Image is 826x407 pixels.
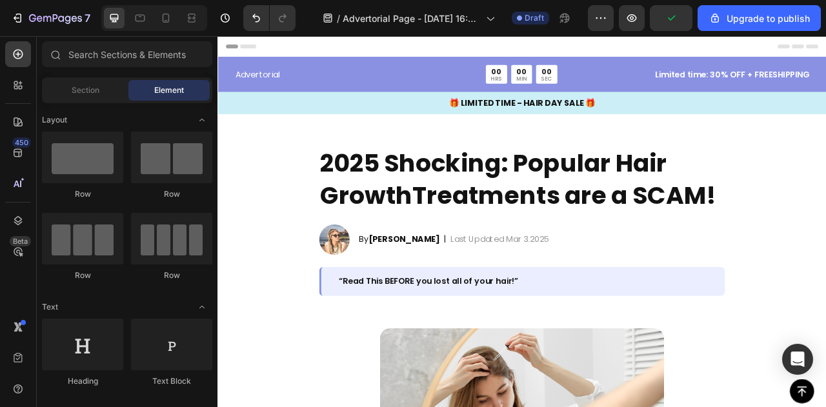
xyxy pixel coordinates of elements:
[288,251,291,266] p: |
[5,5,96,31] button: 7
[12,137,31,148] div: 450
[782,344,813,375] div: Open Intercom Messenger
[10,236,31,246] div: Beta
[379,39,393,51] div: 00
[347,51,361,58] p: HRS
[1,77,773,93] p: 🎁 LIMITED TIME - HAIR DAY SALE 🎁
[42,301,58,313] span: Text
[709,12,810,25] div: Upgrade to publish
[343,12,481,25] span: Advertorial Page - [DATE] 16:38:58
[129,239,168,278] img: gempages_432750572815254551-1cdc50dc-f7cb-47fc-9e48-fabfccceccbf.png
[154,84,184,96] span: Element
[217,36,826,407] iframe: Design area
[42,114,67,126] span: Layout
[512,41,752,57] p: Limited time: 30% OFF + FREESHIPPING
[131,375,212,387] div: Text Block
[192,110,212,130] span: Toggle open
[525,12,544,24] span: Draft
[72,84,99,96] span: Section
[85,10,90,26] p: 7
[42,270,123,281] div: Row
[243,5,296,31] div: Undo/Redo
[347,39,361,51] div: 00
[192,297,212,317] span: Toggle open
[131,270,212,281] div: Row
[192,251,283,266] strong: [PERSON_NAME]
[296,251,421,266] p: Last Updated Mar 3.2025
[129,141,645,224] h2: 2025 Shocking: Popular Hair GrowthTreatments are a SCAM!
[411,51,425,58] p: SEC
[42,375,123,387] div: Heading
[42,188,123,200] div: Row
[698,5,821,31] button: Upgrade to publish
[42,41,212,67] input: Search Sections & Elements
[337,12,340,25] span: /
[154,305,623,319] p: “Read This BEFORE you lost all of your hair!”
[131,188,212,200] div: Row
[179,251,283,266] p: By
[379,51,393,58] p: MIN
[411,39,425,51] div: 00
